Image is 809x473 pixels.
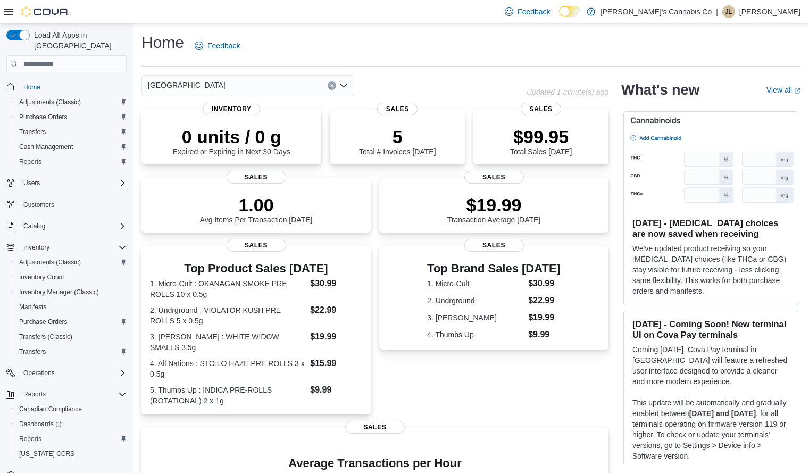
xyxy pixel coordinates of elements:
[150,278,306,300] dt: 1. Micro-Cult : OKANAGAN SMOKE PRE ROLLS 10 x 0.5g
[427,295,524,306] dt: 2. Undrground
[621,81,699,98] h2: What's new
[11,285,131,300] button: Inventory Manager (Classic)
[528,294,561,307] dd: $22.99
[15,96,85,109] a: Adjustments (Classic)
[150,305,306,326] dt: 2. Undrground : VIOLATOR KUSH PRE ROLLS 5 x 0.5g
[15,256,85,269] a: Adjustments (Classic)
[11,110,131,125] button: Purchase Orders
[15,316,72,328] a: Purchase Orders
[518,6,550,17] span: Feedback
[11,300,131,314] button: Manifests
[632,243,789,296] p: We've updated product receiving so your [MEDICAL_DATA] choices (like THCa or CBG) stay visible fo...
[19,177,127,189] span: Users
[19,220,49,233] button: Catalog
[15,111,127,123] span: Purchase Orders
[2,219,131,234] button: Catalog
[725,5,732,18] span: JL
[15,418,66,430] a: Dashboards
[11,125,131,139] button: Transfers
[15,345,127,358] span: Transfers
[15,345,50,358] a: Transfers
[11,95,131,110] button: Adjustments (Classic)
[15,447,127,460] span: Washington CCRS
[15,330,77,343] a: Transfers (Classic)
[19,177,44,189] button: Users
[601,5,712,18] p: [PERSON_NAME]'s Cannabis Co
[19,367,127,379] span: Operations
[15,155,46,168] a: Reports
[11,446,131,461] button: [US_STATE] CCRS
[2,79,131,94] button: Home
[310,357,362,370] dd: $15.99
[2,366,131,380] button: Operations
[359,126,436,156] div: Total # Invoices [DATE]
[148,79,226,92] span: [GEOGRAPHIC_DATA]
[11,314,131,329] button: Purchase Orders
[722,5,735,18] div: Jennifer Lacasse
[510,126,572,156] div: Total Sales [DATE]
[15,301,127,313] span: Manifests
[689,409,756,418] strong: [DATE] and [DATE]
[23,369,55,377] span: Operations
[23,179,40,187] span: Users
[19,288,99,296] span: Inventory Manager (Classic)
[19,258,81,267] span: Adjustments (Classic)
[739,5,800,18] p: [PERSON_NAME]
[207,40,240,51] span: Feedback
[528,277,561,290] dd: $30.99
[11,417,131,431] a: Dashboards
[510,126,572,147] p: $99.95
[15,301,51,313] a: Manifests
[528,311,561,324] dd: $19.99
[23,222,45,230] span: Catalog
[150,385,306,406] dt: 5. Thumbs Up : INDICA PRE-ROLLS (ROTATIONAL) 2 x 1g
[2,240,131,255] button: Inventory
[15,140,127,153] span: Cash Management
[632,218,789,239] h3: [DATE] - [MEDICAL_DATA] choices are now saved when receiving
[310,330,362,343] dd: $19.99
[766,86,800,94] a: View allExternal link
[328,81,336,90] button: Clear input
[23,83,40,92] span: Home
[464,171,524,184] span: Sales
[427,278,524,289] dt: 1. Micro-Cult
[19,388,50,401] button: Reports
[794,88,800,94] svg: External link
[19,303,46,311] span: Manifests
[19,367,59,379] button: Operations
[200,194,313,215] p: 1.00
[173,126,290,147] p: 0 units / 0 g
[11,431,131,446] button: Reports
[15,418,127,430] span: Dashboards
[19,333,72,341] span: Transfers (Classic)
[227,239,286,252] span: Sales
[339,81,348,90] button: Open list of options
[2,387,131,402] button: Reports
[632,397,789,461] p: This update will be automatically and gradually enabled between , for all terminals operating on ...
[19,450,74,458] span: [US_STATE] CCRS
[19,241,127,254] span: Inventory
[716,5,718,18] p: |
[15,126,50,138] a: Transfers
[19,143,73,151] span: Cash Management
[15,140,77,153] a: Cash Management
[19,198,59,211] a: Customers
[19,420,62,428] span: Dashboards
[19,220,127,233] span: Catalog
[15,155,127,168] span: Reports
[15,447,79,460] a: [US_STATE] CCRS
[11,154,131,169] button: Reports
[310,384,362,396] dd: $9.99
[15,286,103,298] a: Inventory Manager (Classic)
[190,35,244,56] a: Feedback
[345,421,405,434] span: Sales
[447,194,541,215] p: $19.99
[150,262,362,275] h3: Top Product Sales [DATE]
[19,273,64,281] span: Inventory Count
[15,256,127,269] span: Adjustments (Classic)
[527,88,608,96] p: Updated 1 minute(s) ago
[11,402,131,417] button: Canadian Compliance
[15,96,127,109] span: Adjustments (Classic)
[11,255,131,270] button: Adjustments (Classic)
